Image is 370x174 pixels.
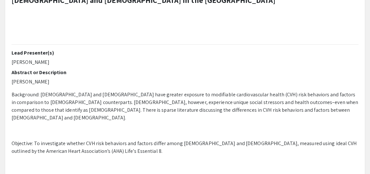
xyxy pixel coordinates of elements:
span: [PERSON_NAME] [12,78,49,85]
iframe: Chat [5,145,27,169]
span: Background: [DEMOGRAPHIC_DATA] and [DEMOGRAPHIC_DATA] have greater exposure to modifiable cardiov... [12,91,358,121]
h2: Abstract or Description [12,69,358,75]
h2: Lead Presenter(s) [12,50,358,56]
span: Objective: To investigate whether CVH risk behaviors and factors differ among [DEMOGRAPHIC_DATA] ... [12,140,357,154]
p: [PERSON_NAME] [12,58,358,66]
